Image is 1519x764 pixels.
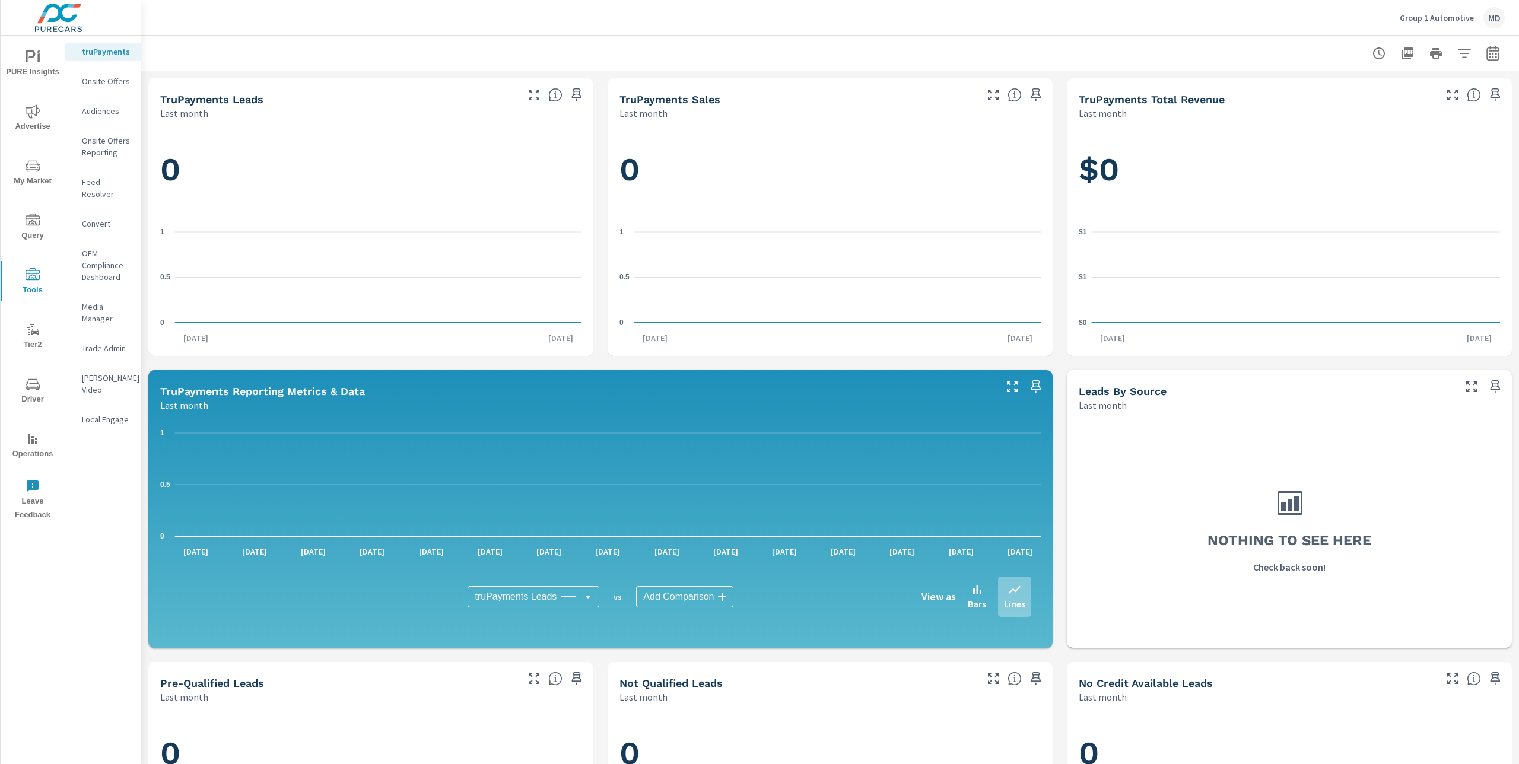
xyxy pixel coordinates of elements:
div: Local Engage [65,410,141,428]
div: Media Manager [65,298,141,327]
p: [DATE] [646,546,688,558]
text: 0.5 [619,273,630,281]
p: Last month [1079,106,1127,120]
div: Onsite Offers Reporting [65,132,141,161]
span: Save this to your personalized report [1027,377,1045,396]
p: truPayments [82,46,131,58]
text: 1 [160,228,164,236]
button: Make Fullscreen [984,85,1003,104]
h6: View as [921,591,956,603]
p: Group 1 Automotive [1400,12,1474,23]
span: Save this to your personalized report [567,669,586,688]
button: Make Fullscreen [984,669,1003,688]
h1: 0 [619,149,1041,190]
p: [PERSON_NAME] Video [82,372,131,396]
p: Media Manager [82,301,131,324]
h5: Leads By Source [1079,385,1167,397]
div: MD [1483,7,1505,28]
p: Last month [1079,398,1127,412]
p: vs [599,591,636,602]
p: Last month [160,106,208,120]
p: Bars [968,597,986,611]
p: [DATE] [351,546,393,558]
span: Save this to your personalized report [1486,85,1505,104]
text: 0 [619,319,624,327]
p: Local Engage [82,413,131,425]
span: Tools [4,268,61,297]
text: 0.5 [160,480,170,489]
div: Add Comparison [636,586,733,607]
h5: truPayments Leads [160,93,263,106]
span: My Market [4,159,61,188]
p: [DATE] [528,546,570,558]
text: 0.5 [160,273,170,281]
p: [DATE] [587,546,628,558]
button: Make Fullscreen [1462,377,1481,396]
span: Save this to your personalized report [1486,669,1505,688]
span: Save this to your personalized report [1027,85,1045,104]
button: Apply Filters [1453,42,1476,65]
button: Make Fullscreen [1443,85,1462,104]
p: Check back soon! [1253,560,1326,574]
p: Feed Resolver [82,176,131,200]
p: [DATE] [234,546,275,558]
p: [DATE] [293,546,334,558]
button: Make Fullscreen [1443,669,1462,688]
p: [DATE] [822,546,864,558]
button: Select Date Range [1481,42,1505,65]
button: Make Fullscreen [1003,377,1022,396]
p: [DATE] [1092,332,1133,344]
p: Audiences [82,105,131,117]
p: Last month [160,398,208,412]
span: Save this to your personalized report [567,85,586,104]
p: [DATE] [1458,332,1500,344]
p: [DATE] [881,546,923,558]
h5: truPayments Total Revenue [1079,93,1225,106]
div: OEM Compliance Dashboard [65,244,141,286]
span: Save this to your personalized report [1486,377,1505,396]
p: [DATE] [469,546,511,558]
text: $0 [1079,319,1087,327]
p: [DATE] [999,332,1041,344]
h5: Pre-Qualified Leads [160,677,264,689]
span: A basic review has been done and approved the credit worthiness of the lead by the configured cre... [548,671,563,686]
span: Advertise [4,104,61,133]
div: Audiences [65,102,141,120]
p: [DATE] [764,546,805,558]
span: Tier2 [4,323,61,352]
text: $1 [1079,273,1087,281]
span: Operations [4,432,61,461]
p: [DATE] [705,546,746,558]
p: [DATE] [175,332,217,344]
div: [PERSON_NAME] Video [65,369,141,399]
p: [DATE] [411,546,452,558]
span: Number of sales matched to a truPayments lead. [Source: This data is sourced from the dealer's DM... [1008,88,1022,102]
h5: truPayments Reporting Metrics & Data [160,385,365,397]
button: Make Fullscreen [525,85,544,104]
button: "Export Report to PDF" [1396,42,1419,65]
h1: $0 [1079,149,1500,190]
p: Last month [160,690,208,704]
p: Onsite Offers [82,75,131,87]
div: truPayments Leads [468,586,599,607]
text: 1 [619,228,624,236]
span: PURE Insights [4,50,61,79]
div: truPayments [65,43,141,61]
text: 0 [160,532,164,540]
p: Lines [1004,597,1025,611]
p: [DATE] [940,546,982,558]
h5: Not Qualified Leads [619,677,723,689]
p: [DATE] [999,546,1041,558]
p: OEM Compliance Dashboard [82,247,131,283]
button: Print Report [1424,42,1448,65]
span: Total revenue from sales matched to a truPayments lead. [Source: This data is sourced from the de... [1467,88,1481,102]
text: $1 [1079,228,1087,236]
p: [DATE] [175,546,217,558]
div: Trade Admin [65,339,141,357]
span: A lead that has been submitted but has not gone through the credit application process. [1467,671,1481,686]
span: Save this to your personalized report [1027,669,1045,688]
p: Last month [619,106,668,120]
h5: truPayments Sales [619,93,720,106]
p: Last month [1079,690,1127,704]
p: [DATE] [540,332,581,344]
